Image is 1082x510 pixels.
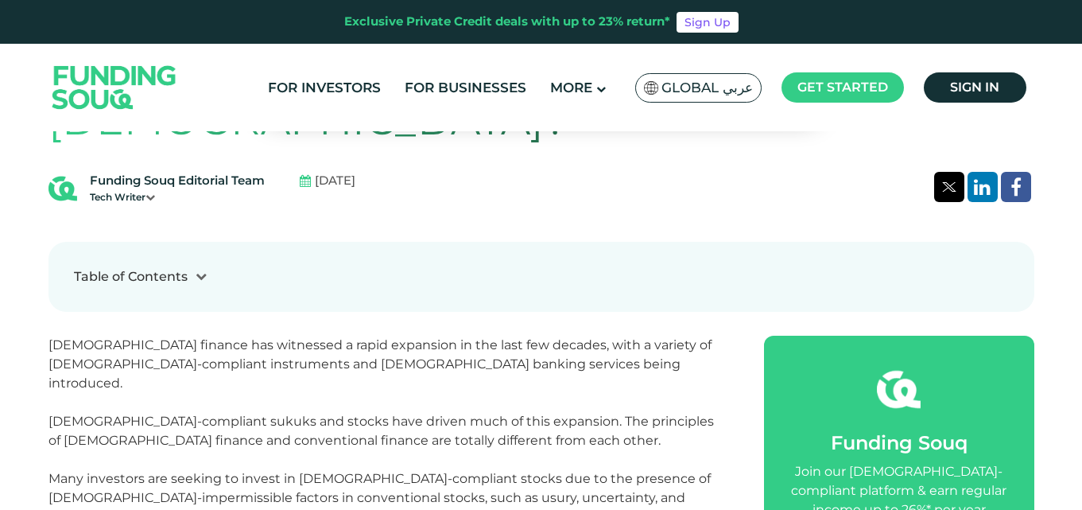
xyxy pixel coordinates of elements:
[831,431,968,454] span: Funding Souq
[950,80,999,95] span: Sign in
[797,80,888,95] span: Get started
[264,75,385,101] a: For Investors
[877,368,921,411] img: fsicon
[90,190,265,204] div: Tech Writer
[644,81,658,95] img: SA Flag
[90,172,265,190] div: Funding Souq Editorial Team
[344,13,670,31] div: Exclusive Private Credit deals with up to 23% return*
[315,172,355,190] span: [DATE]
[401,75,530,101] a: For Businesses
[661,79,753,97] span: Global عربي
[942,182,956,192] img: twitter
[48,174,77,203] img: Blog Author
[924,72,1026,103] a: Sign in
[550,80,592,95] span: More
[677,12,739,33] a: Sign Up
[74,267,188,286] div: Table of Contents
[37,47,192,127] img: Logo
